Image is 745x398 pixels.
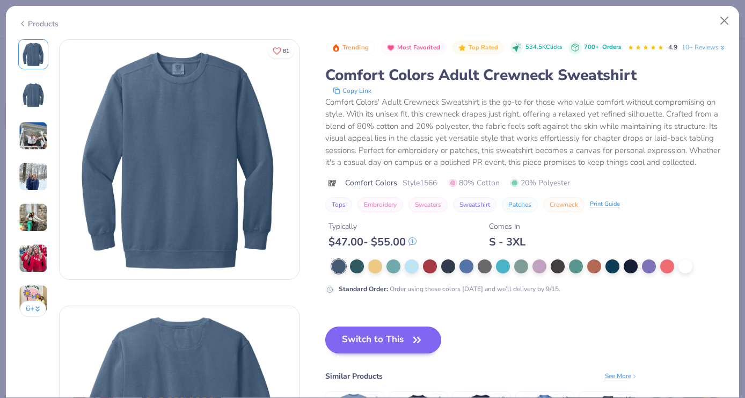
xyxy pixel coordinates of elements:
button: Badge Button [326,41,375,55]
button: Crewneck [543,197,585,212]
img: Top Rated sort [458,44,466,52]
img: User generated content [19,285,48,314]
img: User generated content [19,203,48,232]
div: S - 3XL [489,235,525,249]
div: Typically [328,221,417,232]
span: Trending [342,45,369,50]
button: Sweatshirt [453,197,496,212]
span: 4.9 [668,43,677,52]
button: 6+ [20,301,46,317]
img: User generated content [19,244,48,273]
div: Comes In [489,221,525,232]
button: Embroidery [357,197,403,212]
span: Top Rated [469,45,499,50]
img: User generated content [19,121,48,150]
a: 10+ Reviews [682,42,726,52]
button: Tops [325,197,352,212]
strong: Standard Order : [339,285,388,293]
img: Back [20,82,46,108]
button: copy to clipboard [330,85,375,96]
button: Close [714,11,735,31]
span: Most Favorited [397,45,440,50]
img: User generated content [19,162,48,191]
img: Front [20,41,46,67]
div: Print Guide [590,200,620,209]
button: Patches [502,197,538,212]
span: 81 [283,48,289,54]
div: Order using these colors [DATE] and we’ll delivery by 9/15. [339,284,560,294]
div: Comfort Colors' Adult Crewneck Sweatshirt is the go-to for those who value comfort without compro... [325,96,727,169]
img: Most Favorited sort [386,44,395,52]
div: 4.9 Stars [627,39,664,56]
span: Comfort Colors [345,177,397,189]
span: 80% Cotton [449,177,500,189]
div: Similar Products [325,371,383,382]
span: Style 1566 [403,177,437,189]
button: Badge Button [381,41,446,55]
span: Orders [602,43,621,51]
button: Badge Button [452,41,504,55]
button: Sweaters [408,197,448,212]
span: 534.5K Clicks [525,43,562,52]
div: Comfort Colors Adult Crewneck Sweatshirt [325,65,727,85]
div: See More [605,371,638,381]
div: 700+ [584,43,621,52]
div: $ 47.00 - $ 55.00 [328,235,417,249]
span: 20% Polyester [510,177,570,189]
img: brand logo [325,179,340,187]
div: Products [18,18,59,30]
button: Like [268,43,294,59]
img: Trending sort [332,44,340,52]
img: Front [60,40,299,279]
button: Switch to This [325,327,442,353]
